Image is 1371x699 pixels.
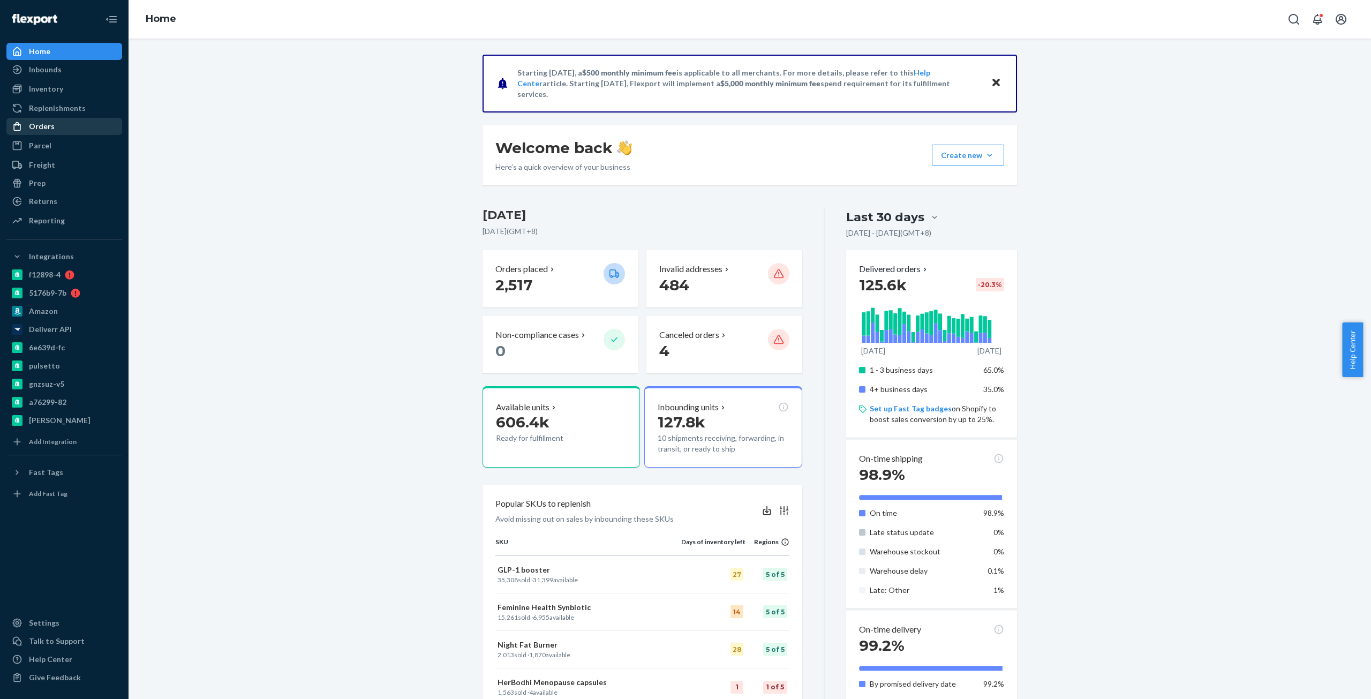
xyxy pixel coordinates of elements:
div: Deliverr API [29,324,72,335]
p: Avoid missing out on sales by inbounding these SKUs [495,514,674,524]
p: on Shopify to boost sales conversion by up to 25%. [870,403,1004,425]
p: 1 - 3 business days [870,365,975,375]
div: 5 of 5 [763,643,787,656]
span: 99.2% [983,679,1004,688]
img: hand-wave emoji [617,140,632,155]
a: Set up Fast Tag badges [870,404,952,413]
p: On time [870,508,975,518]
p: sold · available [498,650,679,659]
p: sold · available [498,575,679,584]
div: 14 [730,605,743,618]
a: Deliverr API [6,321,122,338]
a: 6e639d-fc [6,339,122,356]
a: Talk to Support [6,633,122,650]
div: Add Integration [29,437,77,446]
button: Integrations [6,248,122,265]
p: [DATE] [861,345,885,356]
div: Fast Tags [29,467,63,478]
span: 1% [993,585,1004,595]
div: Home [29,46,50,57]
div: Returns [29,196,57,207]
span: 99.2% [859,636,905,655]
p: GLP-1 booster [498,565,679,575]
div: Give Feedback [29,672,81,683]
p: Starting [DATE], a is applicable to all merchants. For more details, please refer to this article... [517,67,981,100]
p: By promised delivery date [870,679,975,689]
button: Close [989,76,1003,91]
div: pulsetto [29,360,60,371]
div: 6e639d-fc [29,342,65,353]
span: 0 [495,342,506,360]
span: 15,261 [498,613,518,621]
div: 5 of 5 [763,568,787,581]
p: Late: Other [870,585,975,596]
div: Inbounds [29,64,62,75]
div: 27 [730,568,743,581]
button: Delivered orders [859,263,929,275]
a: Home [146,13,176,25]
span: 2,517 [495,276,532,294]
p: sold · available [498,688,679,697]
p: On-time delivery [859,623,921,636]
a: pulsetto [6,357,122,374]
h1: Welcome back [495,138,632,157]
a: 5176b9-7b [6,284,122,302]
span: 98.9% [859,465,905,484]
ol: breadcrumbs [137,4,185,35]
th: Days of inventory left [681,537,745,555]
button: Open account menu [1330,9,1352,30]
p: Late status update [870,527,975,538]
p: Feminine Health Synbiotic [498,602,679,613]
p: [DATE] [977,345,1001,356]
div: Talk to Support [29,636,85,647]
a: gnzsuz-v5 [6,375,122,393]
a: Inbounds [6,61,122,78]
span: 484 [659,276,689,294]
span: 98.9% [983,508,1004,517]
button: Inbounding units127.8k10 shipments receiving, forwarding, in transit, or ready to ship [644,386,802,468]
a: Add Integration [6,433,122,450]
a: Settings [6,614,122,632]
div: Inventory [29,84,63,94]
a: Inventory [6,80,122,97]
span: $500 monthly minimum fee [582,68,676,77]
p: On-time shipping [859,453,923,465]
p: HerBodhi Menopause capsules [498,677,679,688]
button: Open notifications [1307,9,1328,30]
p: Ready for fulfillment [496,433,595,444]
p: Orders placed [495,263,548,275]
a: [PERSON_NAME] [6,412,122,429]
p: Available units [496,401,549,414]
p: Night Fat Burner [498,640,679,650]
a: Add Fast Tag [6,485,122,502]
span: 35.0% [983,385,1004,394]
button: Close Navigation [101,9,122,30]
span: 1,870 [529,651,546,659]
h3: [DATE] [483,207,802,224]
div: Settings [29,618,59,628]
p: 4+ business days [870,384,975,395]
div: 5176b9-7b [29,288,66,298]
p: Invalid addresses [659,263,722,275]
a: Amazon [6,303,122,320]
a: Prep [6,175,122,192]
a: Home [6,43,122,60]
button: Orders placed 2,517 [483,250,638,307]
button: Canceled orders 4 [646,316,802,373]
span: 6,955 [533,613,549,621]
button: Open Search Box [1283,9,1305,30]
button: Help Center [1342,322,1363,377]
img: Flexport logo [12,14,57,25]
p: Warehouse stockout [870,546,975,557]
span: 125.6k [859,276,907,294]
span: 4 [529,688,533,696]
button: Fast Tags [6,464,122,481]
div: a76299-82 [29,397,66,408]
div: 1 [730,681,743,694]
span: 0.1% [988,566,1004,575]
div: Regions [745,537,789,546]
a: Orders [6,118,122,135]
div: gnzsuz-v5 [29,379,64,389]
a: Reporting [6,212,122,229]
